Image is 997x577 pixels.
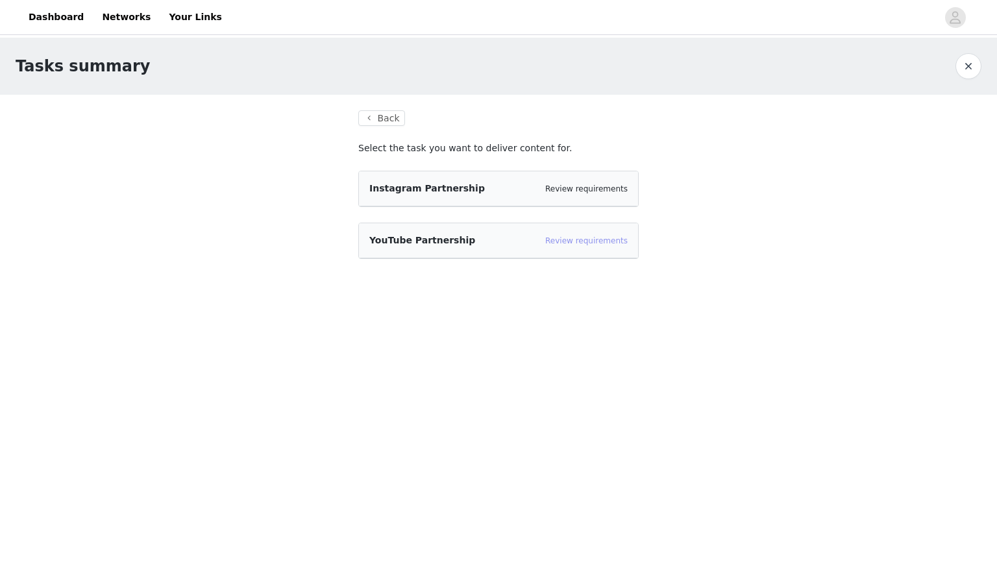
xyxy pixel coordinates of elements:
a: Your Links [161,3,230,32]
button: Back [358,110,405,126]
h1: Tasks summary [16,55,150,78]
span: Instagram Partnership [369,183,485,193]
a: Dashboard [21,3,92,32]
a: Review requirements [545,236,628,245]
a: Review requirements [545,184,628,193]
a: Networks [94,3,158,32]
div: avatar [949,7,961,28]
span: YouTube Partnership [369,235,475,245]
p: Select the task you want to deliver content for. [358,141,639,155]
